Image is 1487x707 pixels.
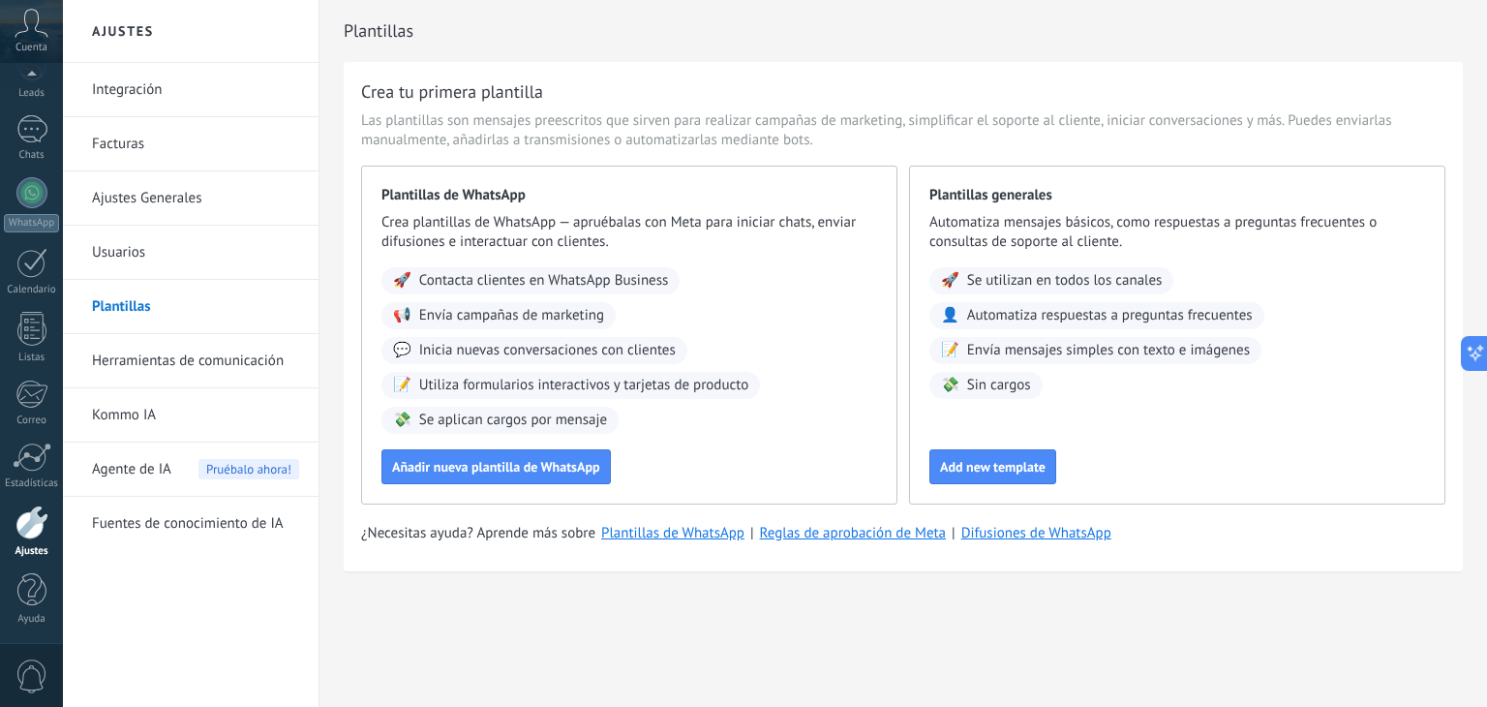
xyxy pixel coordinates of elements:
span: 📝 [941,341,959,360]
li: Agente de IA [63,443,319,497]
li: Kommo IA [63,388,319,443]
div: Ajustes [4,545,60,558]
a: Ajustes Generales [92,171,299,226]
span: Se aplican cargos por mensaje [419,411,607,430]
li: Usuarios [63,226,319,280]
span: Agente de IA [92,443,171,497]
a: Facturas [92,117,299,171]
div: Correo [4,415,60,427]
span: Cuenta [15,42,47,54]
li: Plantillas [63,280,319,334]
li: Facturas [63,117,319,171]
span: 🚀 [393,271,411,291]
a: Kommo IA [92,388,299,443]
span: 💸 [393,411,411,430]
li: Herramientas de comunicación [63,334,319,388]
a: Plantillas de WhatsApp [601,524,744,542]
h2: Plantillas [344,12,1463,50]
span: 💸 [941,376,959,395]
span: Add new template [940,460,1046,474]
a: Usuarios [92,226,299,280]
div: Ayuda [4,613,60,626]
a: Reglas de aprobación de Meta [760,524,947,542]
span: ¿Necesitas ayuda? Aprende más sobre [361,524,595,543]
span: Automatiza mensajes básicos, como respuestas a preguntas frecuentes o consultas de soporte al cli... [929,213,1425,252]
span: 👤 [941,306,959,325]
span: Añadir nueva plantilla de WhatsApp [392,460,600,474]
button: Añadir nueva plantilla de WhatsApp [381,449,611,484]
span: 📝 [393,376,411,395]
span: Inicia nuevas conversaciones con clientes [419,341,676,360]
li: Ajustes Generales [63,171,319,226]
span: Las plantillas son mensajes preescritos que sirven para realizar campañas de marketing, simplific... [361,111,1445,150]
span: Plantillas de WhatsApp [381,186,877,205]
div: WhatsApp [4,214,59,232]
span: Utiliza formularios interactivos y tarjetas de producto [419,376,749,395]
span: Envía campañas de marketing [419,306,604,325]
li: Fuentes de conocimiento de IA [63,497,319,550]
span: Se utilizan en todos los canales [967,271,1163,291]
span: Sin cargos [967,376,1031,395]
a: Agente de IAPruébalo ahora! [92,443,299,497]
span: Plantillas generales [929,186,1425,205]
span: 🚀 [941,271,959,291]
div: Leads [4,87,60,100]
a: Fuentes de conocimiento de IA [92,497,299,551]
span: Crea plantillas de WhatsApp — apruébalas con Meta para iniciar chats, enviar difusiones e interac... [381,213,877,252]
div: Estadísticas [4,477,60,490]
span: Automatiza respuestas a preguntas frecuentes [967,306,1253,325]
div: Calendario [4,284,60,296]
a: Plantillas [92,280,299,334]
span: Envía mensajes simples con texto e imágenes [967,341,1250,360]
span: Contacta clientes en WhatsApp Business [419,271,669,291]
span: Pruébalo ahora! [198,459,299,479]
a: Difusiones de WhatsApp [961,524,1111,542]
h3: Crea tu primera plantilla [361,79,543,104]
li: Integración [63,63,319,117]
div: | | [361,524,1445,543]
div: Listas [4,352,60,364]
div: Chats [4,149,60,162]
button: Add new template [929,449,1056,484]
a: Integración [92,63,299,117]
span: 📢 [393,306,411,325]
a: Herramientas de comunicación [92,334,299,388]
span: 💬 [393,341,411,360]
